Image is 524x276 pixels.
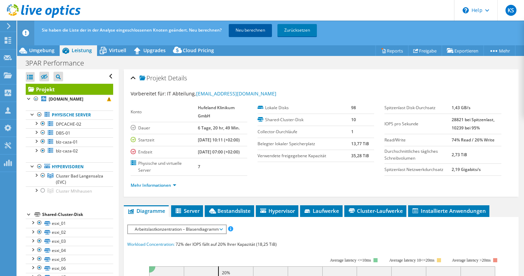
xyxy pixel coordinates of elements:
span: Projekt [140,75,166,82]
span: Workload Concentration: [127,241,175,247]
span: Cluster-Laufwerke [348,207,403,214]
label: Durchschnittliches tägliches Schreibvolumen [384,148,451,162]
a: Cluster Bad Langensalza (EVC) [26,171,113,186]
span: Server [175,207,200,214]
span: Arbeitslastkonzentration – Blasendiagramm [131,225,222,233]
b: [DATE] 10:11 (+02:00) [198,137,240,143]
tspan: Average latency 10<=20ms [389,258,434,263]
a: esxi_01 [26,219,113,228]
div: Shared-Cluster-Disk [42,210,113,219]
a: esxi_02 [26,228,113,237]
label: Vorbereitet für: [131,90,166,97]
span: Cluster Bad Langensalza (EVC) [56,173,103,185]
a: Physische Server [26,111,113,119]
label: Belegter lokaler Speicherplatz [258,140,351,147]
b: 13,77 TiB [351,141,369,147]
text: 20% [222,270,230,276]
label: Physische und virtuelle Server [131,160,198,174]
a: Mehr [484,45,515,56]
a: Cluster Mhlhausen [26,186,113,195]
b: 35,28 TiB [351,153,369,159]
label: Endzeit [131,149,198,156]
a: Mehr Informationen [131,182,176,188]
a: esxi_04 [26,246,113,255]
span: Hypervisor [259,207,295,214]
text: Average latency >20ms [452,258,490,263]
a: [EMAIL_ADDRESS][DOMAIN_NAME] [196,90,276,97]
span: Umgebung [29,47,55,54]
label: Read/Write [384,137,451,143]
b: 2,73 TiB [452,152,467,158]
span: KS [505,5,516,16]
label: Startzeit [131,137,198,143]
span: Installierte Anwendungen [412,207,486,214]
b: [DOMAIN_NAME] [49,96,83,102]
a: blz-caza-01 [26,137,113,146]
label: IOPS pro Sekunde [384,120,451,127]
a: [DOMAIN_NAME] [26,95,113,104]
span: Diagramme [127,207,165,214]
span: Details [168,74,187,82]
a: Projekt [26,84,113,95]
span: Virtuell [109,47,126,54]
a: blz-caza-02 [26,147,113,156]
b: 28821 bei Spitzenlast, 10239 bei 95% [452,117,495,131]
b: 98 [351,105,356,111]
a: DPCACHE-02 [26,119,113,128]
span: IT Abteilung, [167,90,276,97]
a: Exportieren [442,45,484,56]
b: Hufeland Klinikum GmbH [198,105,235,119]
span: 72% der IOPS fällt auf 20% Ihrer Kapazität (18,25 TiB) [176,241,277,247]
b: 2,19 Gigabits/s [452,166,481,172]
a: Zurücksetzen [277,24,317,36]
span: Laufwerke [303,207,339,214]
b: 10 [351,117,356,123]
span: Cloud Pricing [183,47,214,54]
b: 1,43 GB/s [452,105,471,111]
span: DPCACHE-02 [56,121,81,127]
a: Freigabe [408,45,442,56]
label: Collector-Durchläufe [258,128,351,135]
label: Spitzenlast Disk-Durchsatz [384,104,451,111]
tspan: Average latency <=10ms [330,258,371,263]
a: Neu berechnen [229,24,272,36]
b: 6 Tage, 20 hr, 49 Min. [198,125,240,131]
b: 74% Read / 26% Write [452,137,495,143]
span: Bestandsliste [208,207,251,214]
b: 7 [198,164,200,170]
span: blz-caza-02 [56,148,78,154]
span: Cluster Mhlhausen [56,188,92,194]
label: Shared-Cluster-Disk [258,116,351,123]
b: 1 [351,129,354,135]
span: Leistung [72,47,92,54]
a: esxi_05 [26,255,113,264]
label: Dauer [131,125,198,131]
label: Spitzenlast Netzwerkdurchsatz [384,166,451,173]
a: Reports [376,45,408,56]
label: Lokale Disks [258,104,351,111]
label: Verwendete freigegebene Kapazität [258,152,351,159]
span: blz-caza-01 [56,139,78,145]
a: DBS-01 [26,128,113,137]
b: [DATE] 07:00 (+02:00) [198,149,240,155]
a: esxi_06 [26,264,113,273]
svg: \n [463,7,469,13]
span: Upgrades [143,47,166,54]
a: Hypervisoren [26,162,113,171]
label: Konto [131,108,198,115]
h1: 3PAR Performance [22,59,95,67]
a: esxi_03 [26,237,113,246]
span: Sie haben die Liste der in der Analyse eingeschlossenen Knoten geändert. Neu berechnen? [42,27,222,33]
span: DBS-01 [56,130,70,136]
